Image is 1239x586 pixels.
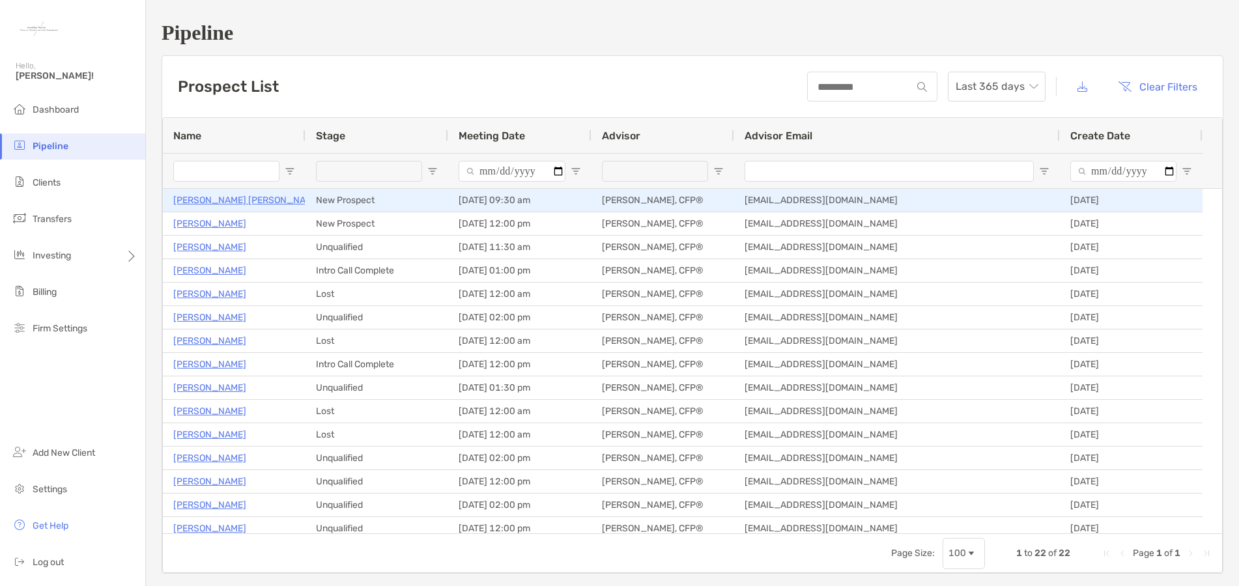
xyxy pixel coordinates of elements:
[448,212,591,235] div: [DATE] 12:00 pm
[173,380,246,396] a: [PERSON_NAME]
[173,356,246,372] a: [PERSON_NAME]
[173,309,246,326] p: [PERSON_NAME]
[1156,548,1162,559] span: 1
[12,320,27,335] img: firm-settings icon
[1048,548,1057,559] span: of
[948,548,966,559] div: 100
[734,306,1060,329] div: [EMAIL_ADDRESS][DOMAIN_NAME]
[1175,548,1180,559] span: 1
[173,497,246,513] a: [PERSON_NAME]
[1164,548,1173,559] span: of
[1182,166,1192,176] button: Open Filter Menu
[448,189,591,212] div: [DATE] 09:30 am
[591,353,734,376] div: [PERSON_NAME], CFP®
[1024,548,1032,559] span: to
[591,283,734,305] div: [PERSON_NAME], CFP®
[173,520,246,537] a: [PERSON_NAME]
[33,557,64,568] span: Log out
[734,189,1060,212] div: [EMAIL_ADDRESS][DOMAIN_NAME]
[306,517,448,540] div: Unqualified
[12,174,27,189] img: clients icon
[33,520,68,531] span: Get Help
[1060,470,1203,493] div: [DATE]
[734,236,1060,258] div: [EMAIL_ADDRESS][DOMAIN_NAME]
[745,161,1034,182] input: Advisor Email Filter Input
[33,141,68,152] span: Pipeline
[591,306,734,329] div: [PERSON_NAME], CFP®
[173,403,246,419] a: [PERSON_NAME]
[306,259,448,282] div: Intro Call Complete
[1039,166,1049,176] button: Open Filter Menu
[33,250,71,261] span: Investing
[734,283,1060,305] div: [EMAIL_ADDRESS][DOMAIN_NAME]
[734,376,1060,399] div: [EMAIL_ADDRESS][DOMAIN_NAME]
[734,329,1060,352] div: [EMAIL_ADDRESS][DOMAIN_NAME]
[178,77,279,96] h3: Prospect List
[306,189,448,212] div: New Prospect
[1060,447,1203,469] div: [DATE]
[12,247,27,262] img: investing icon
[427,166,438,176] button: Open Filter Menu
[1060,283,1203,305] div: [DATE]
[448,400,591,423] div: [DATE] 12:00 am
[306,283,448,305] div: Lost
[1060,212,1203,235] div: [DATE]
[1060,259,1203,282] div: [DATE]
[956,72,1038,101] span: Last 365 days
[1060,353,1203,376] div: [DATE]
[306,329,448,352] div: Lost
[448,236,591,258] div: [DATE] 11:30 am
[734,470,1060,493] div: [EMAIL_ADDRESS][DOMAIN_NAME]
[591,329,734,352] div: [PERSON_NAME], CFP®
[306,376,448,399] div: Unqualified
[173,262,246,279] a: [PERSON_NAME]
[173,473,246,490] p: [PERSON_NAME]
[306,494,448,516] div: Unqualified
[591,259,734,282] div: [PERSON_NAME], CFP®
[173,286,246,302] a: [PERSON_NAME]
[306,447,448,469] div: Unqualified
[713,166,724,176] button: Open Filter Menu
[891,548,935,559] div: Page Size:
[33,323,87,334] span: Firm Settings
[591,236,734,258] div: [PERSON_NAME], CFP®
[591,517,734,540] div: [PERSON_NAME], CFP®
[285,166,295,176] button: Open Filter Menu
[33,214,72,225] span: Transfers
[16,70,137,81] span: [PERSON_NAME]!
[734,259,1060,282] div: [EMAIL_ADDRESS][DOMAIN_NAME]
[173,426,246,443] p: [PERSON_NAME]
[1201,548,1212,559] div: Last Page
[745,130,812,142] span: Advisor Email
[173,333,246,349] a: [PERSON_NAME]
[1060,236,1203,258] div: [DATE]
[1070,161,1176,182] input: Create Date Filter Input
[316,130,345,142] span: Stage
[459,130,525,142] span: Meeting Date
[734,423,1060,446] div: [EMAIL_ADDRESS][DOMAIN_NAME]
[306,236,448,258] div: Unqualified
[12,137,27,153] img: pipeline icon
[571,166,581,176] button: Open Filter Menu
[591,400,734,423] div: [PERSON_NAME], CFP®
[162,21,1223,45] h1: Pipeline
[33,177,61,188] span: Clients
[734,517,1060,540] div: [EMAIL_ADDRESS][DOMAIN_NAME]
[173,450,246,466] a: [PERSON_NAME]
[1117,548,1128,559] div: Previous Page
[12,553,27,569] img: logout icon
[734,400,1060,423] div: [EMAIL_ADDRESS][DOMAIN_NAME]
[734,353,1060,376] div: [EMAIL_ADDRESS][DOMAIN_NAME]
[173,216,246,232] a: [PERSON_NAME]
[448,283,591,305] div: [DATE] 12:00 am
[173,239,246,255] a: [PERSON_NAME]
[1186,548,1196,559] div: Next Page
[448,376,591,399] div: [DATE] 01:30 pm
